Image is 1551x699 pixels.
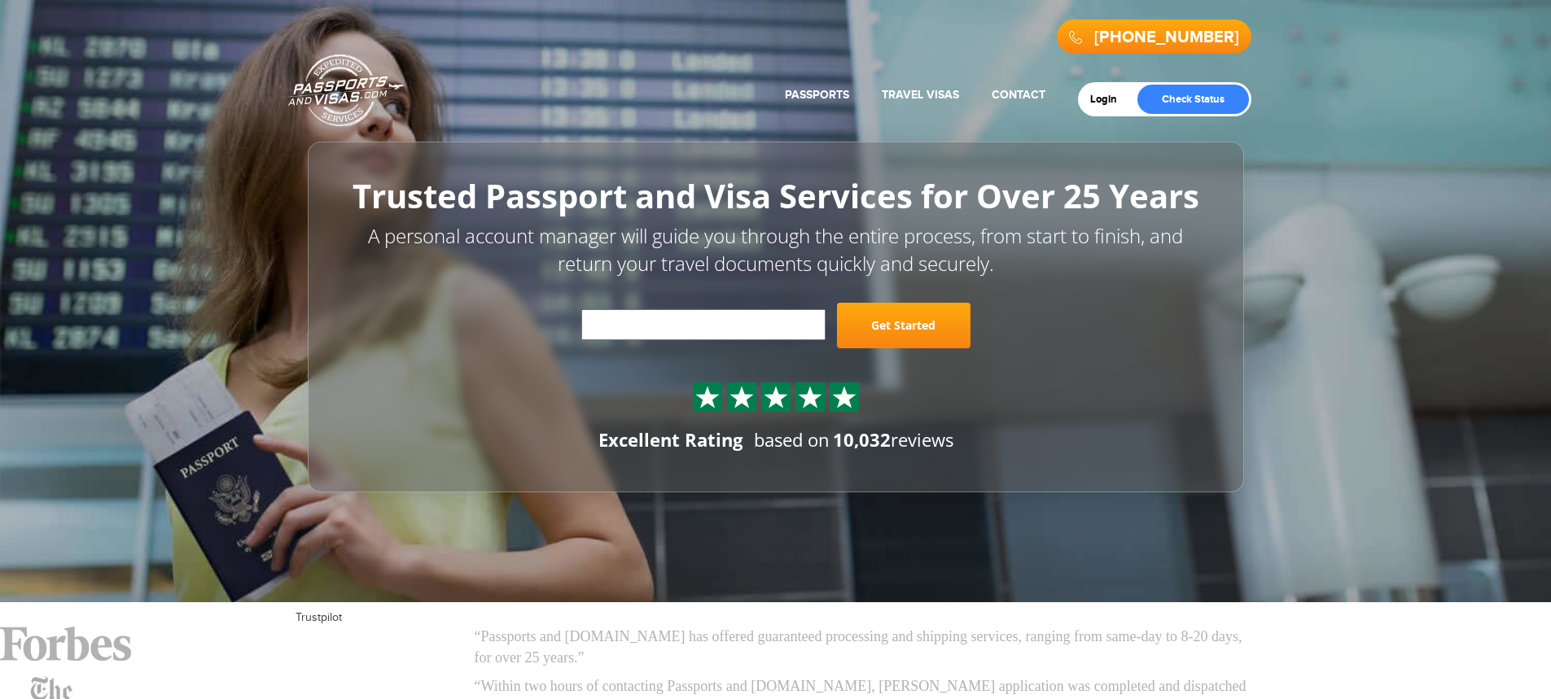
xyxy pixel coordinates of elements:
[344,222,1207,278] p: A personal account manager will guide you through the entire process, from start to finish, and r...
[837,303,970,348] a: Get Started
[288,54,404,127] a: Passports & [DOMAIN_NAME]
[798,385,822,409] img: Sprite St
[1137,85,1249,114] a: Check Status
[754,427,830,452] span: based on
[832,385,857,409] img: Sprite St
[764,385,788,409] img: Sprite St
[296,611,342,624] a: Trustpilot
[1094,28,1239,47] a: [PHONE_NUMBER]
[475,627,1256,668] p: “Passports and [DOMAIN_NAME] has offered guaranteed processing and shipping services, ranging fro...
[833,427,891,452] strong: 10,032
[833,427,953,452] span: reviews
[1090,93,1128,106] a: Login
[344,178,1207,214] h1: Trusted Passport and Visa Services for Over 25 Years
[729,385,754,409] img: Sprite St
[785,88,849,102] a: Passports
[598,427,743,452] div: Excellent Rating
[695,385,720,409] img: Sprite St
[882,88,959,102] a: Travel Visas
[992,88,1045,102] a: Contact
